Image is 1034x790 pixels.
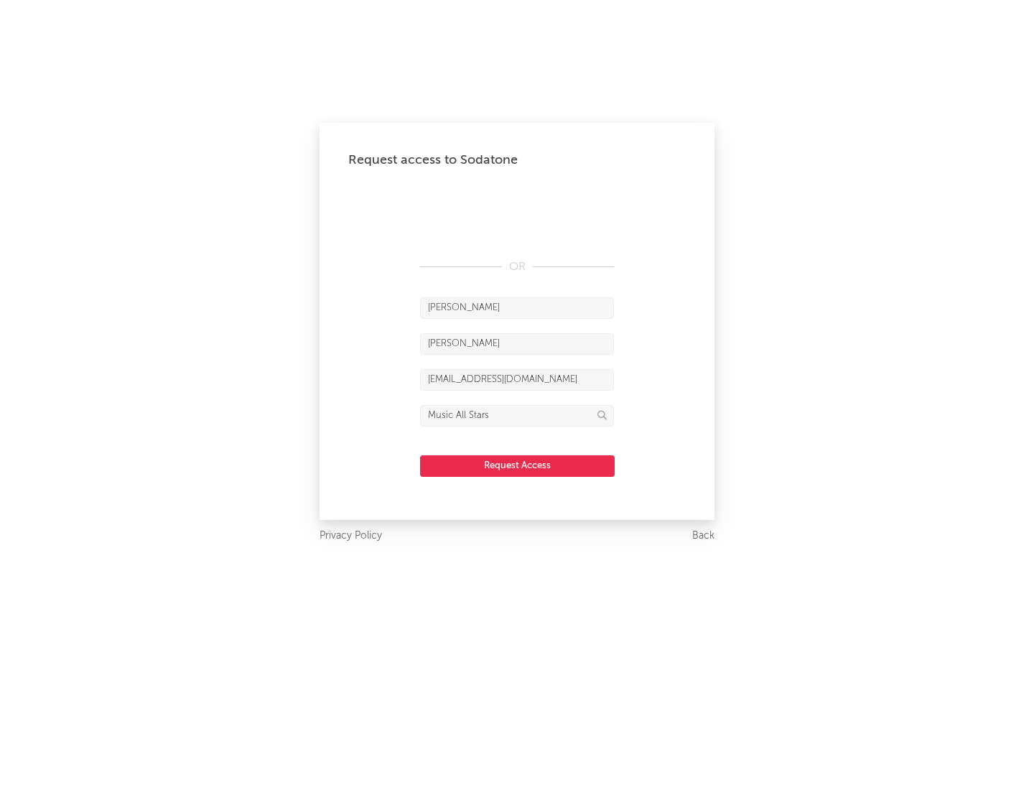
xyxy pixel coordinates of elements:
button: Request Access [420,455,615,477]
a: Privacy Policy [320,527,382,545]
input: Email [420,369,614,391]
input: Division [420,405,614,427]
input: First Name [420,297,614,319]
div: Request access to Sodatone [348,152,686,169]
input: Last Name [420,333,614,355]
div: OR [420,259,614,276]
a: Back [692,527,714,545]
